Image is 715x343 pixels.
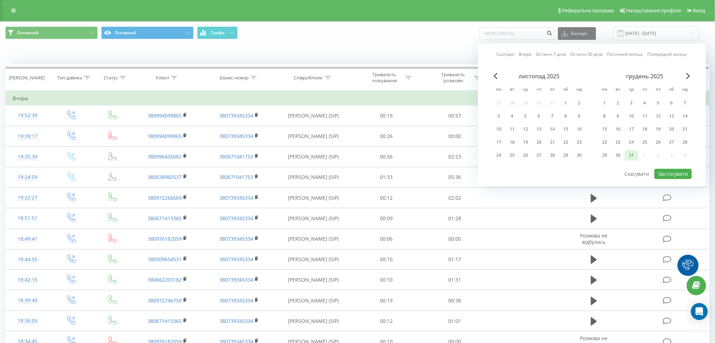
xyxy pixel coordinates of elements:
[611,150,625,161] div: вт 30 груд 2025 р.
[220,75,249,81] div: Бізнес номер
[548,112,557,121] div: 7
[352,208,421,229] td: 00:09
[665,98,678,108] div: сб 6 груд 2025 р.
[534,85,544,95] abbr: четвер
[352,229,421,249] td: 00:06
[420,167,489,187] td: 05:36
[493,85,504,95] abbr: понеділок
[625,124,638,134] div: ср 17 груд 2025 р.
[275,126,352,146] td: [PERSON_NAME] (SIP)
[667,138,676,147] div: 27
[580,232,608,245] span: Розмова не відбулась
[148,174,182,180] a: 380638960537
[275,106,352,126] td: [PERSON_NAME] (SIP)
[352,146,421,167] td: 00:56
[640,85,650,95] abbr: четвер
[625,98,638,108] div: ср 3 груд 2025 р.
[352,126,421,146] td: 00:26
[521,151,530,160] div: 26
[598,98,611,108] div: пн 1 груд 2025 р.
[494,151,503,160] div: 24
[352,249,421,270] td: 00:10
[352,106,421,126] td: 00:19
[148,153,182,160] a: 380996426082
[13,191,42,205] div: 19:22:27
[275,290,352,311] td: [PERSON_NAME] (SIP)
[548,151,557,160] div: 28
[598,137,611,148] div: пн 22 груд 2025 р.
[13,150,42,164] div: 19:35:39
[654,98,663,108] div: 5
[627,151,636,160] div: 31
[148,297,182,304] a: 380972746750
[665,124,678,134] div: сб 20 груд 2025 р.
[420,249,489,270] td: 01:17
[9,75,44,81] div: [PERSON_NAME]
[547,85,558,95] abbr: п’ятниця
[521,112,530,121] div: 5
[508,138,517,147] div: 18
[572,137,586,148] div: нд 23 лист 2025 р.
[561,138,570,147] div: 22
[508,151,517,160] div: 25
[13,211,42,225] div: 18:51:51
[275,188,352,208] td: [PERSON_NAME] (SIP)
[519,150,532,161] div: ср 26 лист 2025 р.
[519,51,532,58] a: Вчора
[17,30,38,36] span: Основний
[13,170,42,184] div: 19:24:59
[572,98,586,108] div: нд 2 лист 2025 р.
[352,270,421,290] td: 00:10
[640,138,649,147] div: 25
[420,106,489,126] td: 00:57
[219,153,253,160] a: 380671041753
[197,26,238,39] button: Графік
[613,151,623,160] div: 30
[561,98,570,108] div: 1
[536,51,566,58] a: Останні 7 днів
[638,124,652,134] div: чт 18 груд 2025 р.
[492,150,505,161] div: пн 24 лист 2025 р.
[548,138,557,147] div: 21
[420,229,489,249] td: 00:00
[546,124,559,134] div: пт 14 лист 2025 р.
[575,98,584,108] div: 2
[101,26,194,39] button: Основний
[561,125,570,134] div: 15
[534,125,544,134] div: 13
[680,125,690,134] div: 21
[275,249,352,270] td: [PERSON_NAME] (SIP)
[275,229,352,249] td: [PERSON_NAME] (SIP)
[654,169,692,179] button: Застосувати
[680,112,690,121] div: 14
[600,98,609,108] div: 1
[219,215,253,222] a: 380739345334
[13,130,42,143] div: 19:39:17
[546,111,559,121] div: пт 7 лист 2025 р.
[219,174,253,180] a: 380671041753
[420,290,489,311] td: 00:38
[508,112,517,121] div: 4
[613,138,623,147] div: 23
[546,137,559,148] div: пт 21 лист 2025 р.
[13,273,42,287] div: 18:42:15
[352,188,421,208] td: 00:12
[638,98,652,108] div: чт 4 груд 2025 р.
[148,276,182,283] a: 380662203182
[211,30,225,35] span: Графік
[575,125,584,134] div: 16
[561,85,571,95] abbr: субота
[572,111,586,121] div: нд 9 лист 2025 р.
[652,98,665,108] div: пт 5 груд 2025 р.
[693,8,705,13] span: Вихід
[420,188,489,208] td: 02:02
[613,125,623,134] div: 16
[667,112,676,121] div: 13
[494,112,503,121] div: 3
[532,111,546,121] div: чт 6 лист 2025 р.
[534,151,544,160] div: 27
[561,112,570,121] div: 8
[492,137,505,148] div: пн 17 лист 2025 р.
[507,85,517,95] abbr: вівторок
[627,125,636,134] div: 17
